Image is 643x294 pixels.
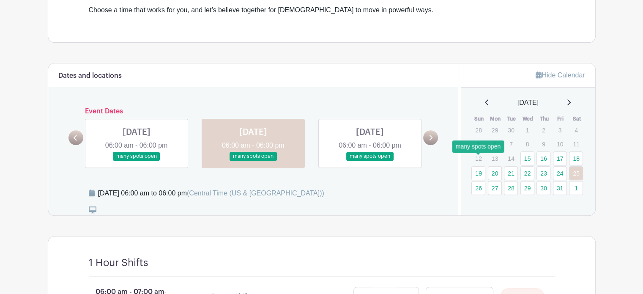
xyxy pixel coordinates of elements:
[504,166,518,180] a: 21
[553,166,567,180] a: 24
[471,115,487,123] th: Sun
[98,188,324,198] div: [DATE] 06:00 am to 06:00 pm
[536,166,550,180] a: 23
[89,257,148,269] h4: 1 Hour Shifts
[553,151,567,165] a: 17
[536,151,550,165] a: 16
[536,71,585,79] a: Hide Calendar
[471,152,485,165] p: 12
[452,140,504,153] div: many spots open
[83,107,424,115] h6: Event Dates
[569,115,585,123] th: Sat
[553,115,569,123] th: Fri
[520,137,534,151] p: 8
[471,181,485,195] a: 26
[504,152,518,165] p: 14
[504,137,518,151] p: 7
[569,181,583,195] a: 1
[553,181,567,195] a: 31
[187,190,324,197] span: (Central Time (US & [GEOGRAPHIC_DATA]))
[503,115,520,123] th: Tue
[471,124,485,137] p: 28
[520,151,534,165] a: 15
[569,124,583,137] p: 4
[488,124,502,137] p: 29
[553,124,567,137] p: 3
[520,124,534,137] p: 1
[536,124,550,137] p: 2
[504,181,518,195] a: 28
[488,181,502,195] a: 27
[569,137,583,151] p: 11
[536,115,553,123] th: Thu
[520,166,534,180] a: 22
[89,5,555,15] div: Choose a time that works for you, and let’s believe together for [DEMOGRAPHIC_DATA] to move in po...
[58,72,122,80] h6: Dates and locations
[536,137,550,151] p: 9
[471,166,485,180] a: 19
[488,166,502,180] a: 20
[569,151,583,165] a: 18
[488,152,502,165] p: 13
[520,181,534,195] a: 29
[520,115,536,123] th: Wed
[553,137,567,151] p: 10
[517,98,539,108] span: [DATE]
[536,181,550,195] a: 30
[504,124,518,137] p: 30
[487,115,504,123] th: Mon
[569,166,583,180] a: 25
